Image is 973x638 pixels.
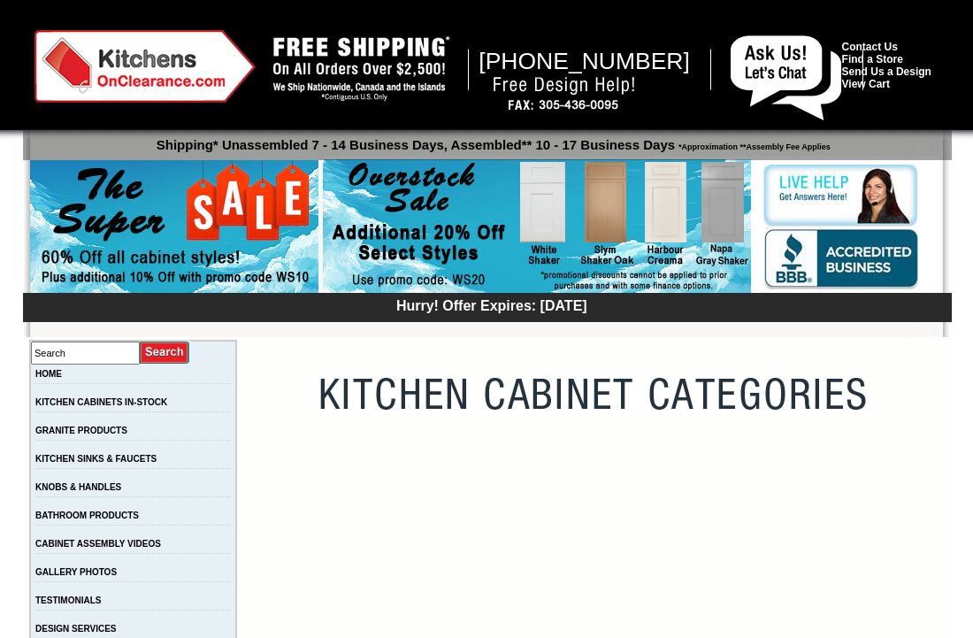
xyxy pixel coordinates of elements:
a: KITCHEN SINKS & FAUCETS [35,454,157,464]
a: CABINET ASSEMBLY VIDEOS [35,539,161,549]
a: Send Us a Design [842,65,931,78]
a: GALLERY PHOTOS [35,567,117,577]
a: TESTIMONIALS [35,596,101,605]
span: [PHONE_NUMBER] [479,48,690,74]
a: HOME [35,369,62,379]
a: Find a Store [842,53,903,65]
a: View Cart [842,78,890,90]
img: Kitchens on Clearance Logo [34,30,256,103]
a: KITCHEN CABINETS IN-STOCK [35,397,167,407]
a: DESIGN SERVICES [35,624,117,634]
input: Submit [140,341,190,365]
a: BATHROOM PRODUCTS [35,511,139,520]
p: Shipping* Unassembled 7 - 14 Business Days, Assembled** 10 - 17 Business Days [32,129,952,152]
a: Contact Us [842,41,898,53]
span: *Approximation **Assembly Fee Applies [675,138,831,151]
a: GRANITE PRODUCTS [35,426,127,435]
div: Hurry! Offer Expires: [DATE] [32,296,952,314]
a: KNOBS & HANDLES [35,482,121,492]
